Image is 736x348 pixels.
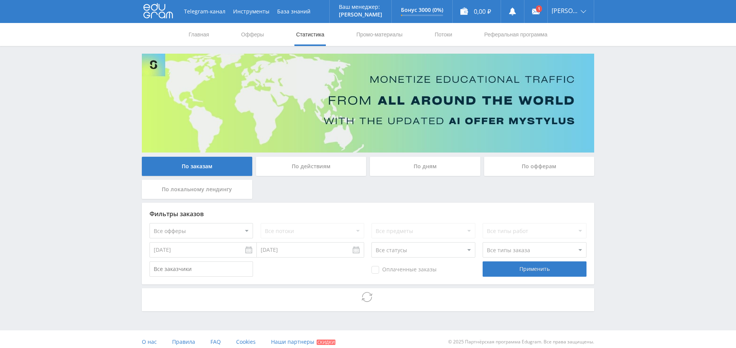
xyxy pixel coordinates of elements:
a: Потоки [434,23,453,46]
div: По дням [370,157,480,176]
a: Главная [188,23,210,46]
span: Наши партнеры [271,338,314,345]
span: Правила [172,338,195,345]
div: Фильтры заказов [149,210,586,217]
p: Ваш менеджер: [339,4,382,10]
span: [PERSON_NAME] [552,8,578,14]
p: [PERSON_NAME] [339,11,382,18]
div: По действиям [256,157,366,176]
span: FAQ [210,338,221,345]
a: Промо-материалы [356,23,403,46]
span: Скидки [317,340,335,345]
div: По локальному лендингу [142,180,252,199]
span: О нас [142,338,157,345]
p: Бонус 3000 (0%) [401,7,443,13]
div: По заказам [142,157,252,176]
a: Офферы [240,23,265,46]
img: Banner [142,54,594,153]
div: Применить [483,261,586,277]
input: Все заказчики [149,261,253,277]
a: Статистика [295,23,325,46]
span: Оплаченные заказы [371,266,437,274]
div: По офферам [484,157,595,176]
span: Cookies [236,338,256,345]
a: Реферальная программа [483,23,548,46]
